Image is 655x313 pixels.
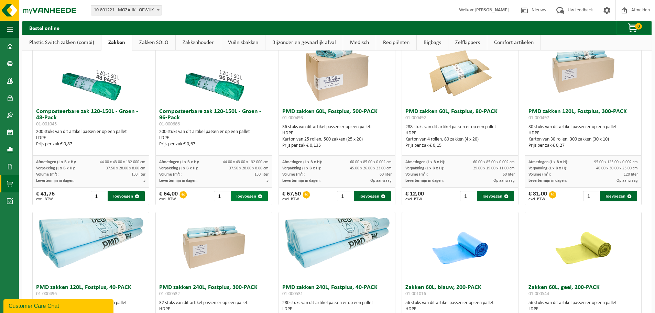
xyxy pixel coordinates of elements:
[596,166,638,170] span: 40.00 x 30.00 x 23.00 cm
[159,306,269,312] div: HDPE
[36,122,57,127] span: 01-001045
[282,191,301,201] div: € 67,50
[405,160,445,164] span: Afmetingen (L x B x H):
[36,135,145,141] div: LDPE
[282,166,321,170] span: Verpakking (L x B x H):
[56,36,125,105] img: 01-001045
[91,5,162,15] span: 10-801221 - MOZA-IK - OPWIJK
[36,179,74,183] span: Levertermijn in dagen:
[3,298,115,313] iframe: chat widget
[282,179,320,183] span: Levertermijn in dagen:
[100,160,145,164] span: 44.00 x 43.00 x 132.000 cm
[36,166,75,170] span: Verpakking (L x B x H):
[405,284,515,298] h3: Zakken 60L, blauw, 200-PACK
[282,306,392,312] div: LDPE
[282,136,392,143] div: Karton van 25 rollen, 500 zakken (25 x 20)
[176,35,221,51] a: Zakkenhouder
[503,172,515,177] span: 60 liter
[159,122,180,127] span: 01-000686
[528,109,638,122] h3: PMD zakken 120L, Fostplus, 300-PACK
[528,197,547,201] span: excl. BTW
[265,35,343,51] a: Bijzonder en gevaarlijk afval
[477,191,514,201] button: Toevoegen
[528,191,547,201] div: € 81,00
[405,115,426,121] span: 01-000492
[426,212,494,281] img: 01-001016
[528,124,638,149] div: 30 stuks van dit artikel passen er op een pallet
[36,129,145,147] div: 200 stuks van dit artikel passen er op een pallet
[417,35,448,51] a: Bigbags
[473,160,515,164] span: 60.00 x 85.00 x 0.002 cm
[528,284,638,298] h3: Zakken 60L, geel, 200-PACK
[282,115,303,121] span: 01-000493
[143,179,145,183] span: 5
[528,166,567,170] span: Verpakking (L x B x H):
[616,179,638,183] span: Op aanvraag
[635,23,642,30] span: 0
[405,172,428,177] span: Volume (m³):
[528,291,549,297] span: 01-000544
[350,166,392,170] span: 45.00 x 26.00 x 23.00 cm
[549,212,618,281] img: 01-000544
[282,124,392,149] div: 36 stuks van dit artikel passen er op een pallet
[528,115,549,121] span: 01-000497
[474,8,509,13] strong: [PERSON_NAME]
[405,197,424,201] span: excl. BTW
[282,284,392,298] h3: PMD zakken 240L, Fostplus, 40-PACK
[616,21,651,35] button: 0
[380,172,392,177] span: 60 liter
[282,109,392,122] h3: PMD zakken 60L, Fostplus, 500-PACK
[528,172,551,177] span: Volume (m³):
[282,172,305,177] span: Volume (m³):
[528,130,638,136] div: HDPE
[101,35,132,51] a: Zakken
[376,35,416,51] a: Recipiënten
[131,172,145,177] span: 150 liter
[405,306,515,312] div: HDPE
[266,179,269,183] span: 5
[282,143,392,149] div: Prijs per zak € 0,135
[493,179,515,183] span: Op aanvraag
[159,172,182,177] span: Volume (m³):
[405,130,515,136] div: HDPE
[22,21,66,34] h2: Bestel online
[279,212,395,270] img: 01-000531
[460,191,476,201] input: 1
[159,284,269,298] h3: PMD zakken 240L, Fostplus, 300-PACK
[405,166,444,170] span: Verpakking (L x B x H):
[108,191,145,201] button: Toevoegen
[214,191,230,201] input: 1
[426,36,494,105] img: 01-000492
[159,135,269,141] div: LDPE
[405,109,515,122] h3: PMD zakken 60L, Fostplus, 80-PACK
[231,191,268,201] button: Toevoegen
[337,191,353,201] input: 1
[159,197,178,201] span: excl. BTW
[549,36,618,105] img: 01-000497
[528,160,568,164] span: Afmetingen (L x B x H):
[36,172,58,177] span: Volume (m³):
[528,306,638,312] div: LDPE
[370,179,392,183] span: Op aanvraag
[159,109,269,127] h3: Composteerbare zak 120-150L - Groen - 96-Pack
[22,35,101,51] a: Plastic Switch zakken (combi)
[91,191,107,201] input: 1
[159,179,197,183] span: Levertermijn in dagen:
[282,160,322,164] span: Afmetingen (L x B x H):
[624,172,638,177] span: 120 liter
[159,191,178,201] div: € 64,00
[132,35,175,51] a: Zakken SOLO
[159,160,199,164] span: Afmetingen (L x B x H):
[159,166,198,170] span: Verpakking (L x B x H):
[36,197,55,201] span: excl. BTW
[221,35,265,51] a: Vuilnisbakken
[36,141,145,147] div: Prijs per zak € 0,87
[229,166,269,170] span: 37.50 x 28.00 x 8.00 cm
[350,160,392,164] span: 60.00 x 85.00 x 0.002 cm
[91,5,162,15] span: 10-801221 - MOZA-IK - OPWIJK
[159,141,269,147] div: Prijs per zak € 0,67
[583,191,599,201] input: 1
[36,284,145,298] h3: PMD zakken 120L, Fostplus, 40-PACK
[33,212,149,270] img: 01-000496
